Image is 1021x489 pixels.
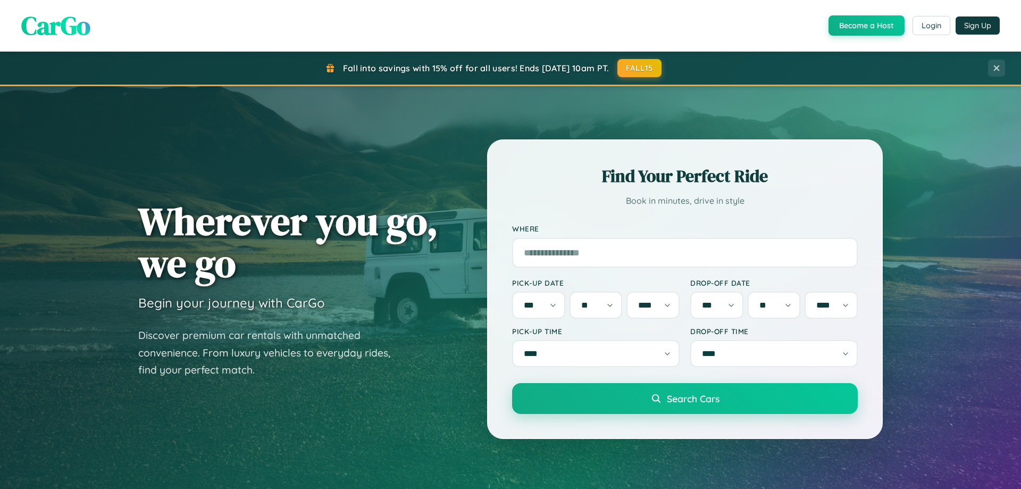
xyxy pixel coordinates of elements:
span: CarGo [21,8,90,43]
button: Become a Host [828,15,905,36]
span: Fall into savings with 15% off for all users! Ends [DATE] 10am PT. [343,63,609,73]
h3: Begin your journey with CarGo [138,295,325,311]
label: Pick-up Time [512,327,680,336]
button: FALL15 [617,59,662,77]
button: Sign Up [956,16,1000,35]
p: Book in minutes, drive in style [512,193,858,209]
button: Search Cars [512,383,858,414]
label: Pick-up Date [512,278,680,287]
p: Discover premium car rentals with unmatched convenience. From luxury vehicles to everyday rides, ... [138,327,404,379]
button: Login [913,16,950,35]
span: Search Cars [667,393,719,404]
label: Where [512,225,858,234]
h2: Find Your Perfect Ride [512,164,858,188]
label: Drop-off Time [690,327,858,336]
label: Drop-off Date [690,278,858,287]
h1: Wherever you go, we go [138,200,438,284]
